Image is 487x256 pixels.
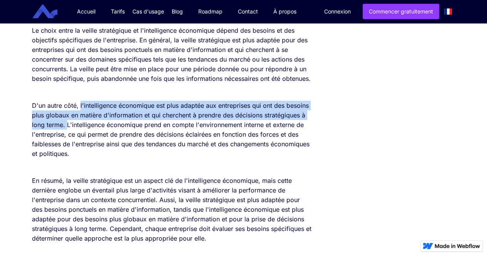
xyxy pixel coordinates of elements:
img: Made in Webflow [435,244,480,248]
p: En résumé, la veille stratégique est un aspect clé de l'intelligence économique, mais cette derni... [32,176,312,243]
p: ‍ [32,162,312,172]
div: Cas d'usage [132,8,164,15]
p: D'un autre côté, l'intelligence économique est plus adaptée aux entreprises qui ont des besoins p... [32,101,312,159]
a: Connexion [318,4,356,19]
a: Commencer gratuitement [363,4,439,19]
p: ‍ [32,87,312,97]
p: Le choix entre la veille stratégique et l'intelligence économique dépend des besoins et des objec... [32,26,312,84]
a: home [38,5,63,19]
